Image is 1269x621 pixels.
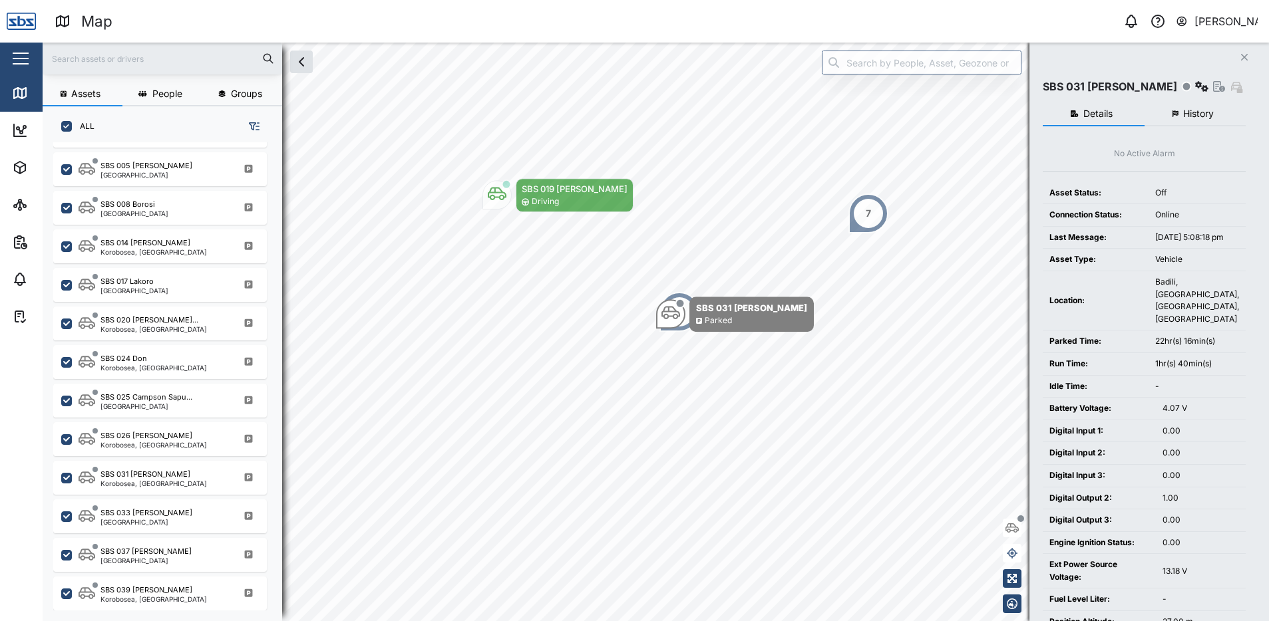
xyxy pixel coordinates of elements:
[100,353,147,364] div: SBS 024 Don
[100,160,192,172] div: SBS 005 [PERSON_NAME]
[1049,469,1149,482] div: Digital Input 3:
[1155,380,1239,393] div: -
[100,287,168,294] div: [GEOGRAPHIC_DATA]
[1049,335,1142,348] div: Parked Time:
[696,301,807,314] div: SBS 031 [PERSON_NAME]
[100,392,192,403] div: SBS 025 Campson Sapu...
[100,314,198,326] div: SBS 020 [PERSON_NAME]...
[100,430,192,441] div: SBS 026 [PERSON_NAME]
[1163,593,1239,606] div: -
[1049,358,1142,370] div: Run Time:
[1155,276,1239,325] div: Badili, [GEOGRAPHIC_DATA], [GEOGRAPHIC_DATA], [GEOGRAPHIC_DATA]
[100,199,155,210] div: SBS 008 Borosi
[1049,537,1149,549] div: Engine Ignition Status:
[866,206,871,221] div: 7
[1049,187,1142,199] div: Asset Status:
[659,292,699,332] div: Map marker
[35,235,80,249] div: Reports
[100,507,192,519] div: SBS 033 [PERSON_NAME]
[1163,469,1239,482] div: 0.00
[100,403,192,410] div: [GEOGRAPHIC_DATA]
[100,249,207,255] div: Korobosea, [GEOGRAPHIC_DATA]
[1163,514,1239,527] div: 0.00
[482,178,634,212] div: Map marker
[100,469,190,480] div: SBS 031 [PERSON_NAME]
[100,210,168,217] div: [GEOGRAPHIC_DATA]
[35,309,71,324] div: Tasks
[72,121,94,132] label: ALL
[1049,253,1142,266] div: Asset Type:
[705,314,732,327] div: Parked
[532,195,559,208] div: Driving
[1155,253,1239,266] div: Vehicle
[100,276,154,287] div: SBS 017 Lakoro
[231,89,262,98] span: Groups
[1049,380,1142,393] div: Idle Time:
[35,197,67,212] div: Sites
[1049,295,1142,307] div: Location:
[1155,231,1239,244] div: [DATE] 5:08:18 pm
[1155,358,1239,370] div: 1hr(s) 40min(s)
[35,272,76,287] div: Alarms
[35,160,76,175] div: Assets
[1049,492,1149,505] div: Digital Output 2:
[1163,492,1239,505] div: 1.00
[1194,13,1258,30] div: [PERSON_NAME]
[100,519,192,525] div: [GEOGRAPHIC_DATA]
[35,123,94,138] div: Dashboard
[1043,78,1177,95] div: SBS 031 [PERSON_NAME]
[1049,231,1142,244] div: Last Message:
[1183,109,1214,118] span: History
[822,51,1021,74] input: Search by People, Asset, Geozone or Place
[522,182,628,195] div: SBS 019 [PERSON_NAME]
[100,546,192,557] div: SBS 037 [PERSON_NAME]
[100,326,207,332] div: Korobosea, [GEOGRAPHIC_DATA]
[1163,565,1239,578] div: 13.18 V
[35,86,65,100] div: Map
[848,193,888,233] div: Map marker
[100,557,192,564] div: [GEOGRAPHIC_DATA]
[1083,109,1113,118] span: Details
[100,584,192,596] div: SBS 039 [PERSON_NAME]
[1049,425,1149,437] div: Digital Input 1:
[1114,148,1175,160] div: No Active Alarm
[7,7,36,36] img: Main Logo
[1049,447,1149,459] div: Digital Input 2:
[1049,593,1149,606] div: Fuel Level Liter:
[51,49,274,68] input: Search assets or drivers
[1049,209,1142,221] div: Connection Status:
[100,441,207,448] div: Korobosea, [GEOGRAPHIC_DATA]
[1163,447,1239,459] div: 0.00
[53,142,281,610] div: grid
[1155,209,1239,221] div: Online
[100,172,192,178] div: [GEOGRAPHIC_DATA]
[100,364,207,371] div: Korobosea, [GEOGRAPHIC_DATA]
[1175,12,1258,31] button: [PERSON_NAME]
[81,10,112,33] div: Map
[1155,187,1239,199] div: Off
[152,89,182,98] span: People
[1163,537,1239,549] div: 0.00
[1163,402,1239,415] div: 4.07 V
[43,43,1269,621] canvas: Map
[1049,514,1149,527] div: Digital Output 3:
[656,297,814,332] div: Map marker
[1163,425,1239,437] div: 0.00
[100,480,207,487] div: Korobosea, [GEOGRAPHIC_DATA]
[1049,559,1149,583] div: Ext Power Source Voltage:
[100,596,207,602] div: Korobosea, [GEOGRAPHIC_DATA]
[1155,335,1239,348] div: 22hr(s) 16min(s)
[71,89,100,98] span: Assets
[1049,402,1149,415] div: Battery Voltage:
[100,237,190,249] div: SBS 014 [PERSON_NAME]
